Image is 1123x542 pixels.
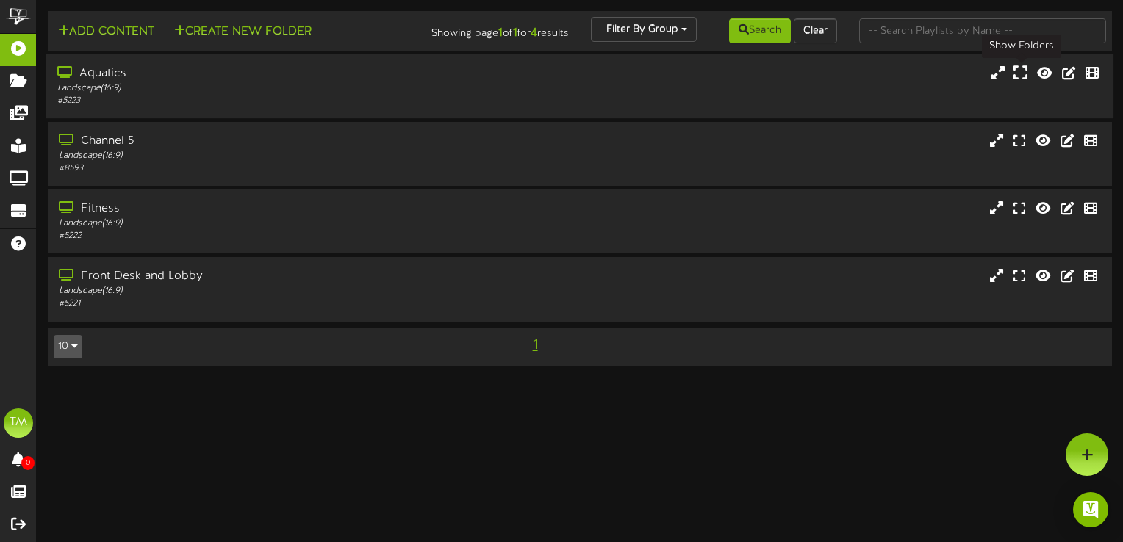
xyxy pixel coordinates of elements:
div: # 5223 [57,95,480,107]
div: # 5222 [59,230,480,242]
div: Landscape ( 16:9 ) [59,285,480,297]
span: 1 [529,337,542,353]
div: Open Intercom Messenger [1073,492,1108,527]
button: Add Content [54,23,159,41]
input: -- Search Playlists by Name -- [859,18,1106,43]
span: 0 [21,456,35,470]
button: Search [729,18,791,43]
button: Clear [794,18,837,43]
strong: 4 [531,26,537,40]
div: TM [4,408,33,438]
strong: 1 [498,26,503,40]
div: Landscape ( 16:9 ) [57,82,480,95]
div: Aquatics [57,65,480,82]
div: # 8593 [59,162,480,175]
div: Channel 5 [59,133,480,150]
div: # 5221 [59,297,480,310]
div: Landscape ( 16:9 ) [59,150,480,162]
div: Landscape ( 16:9 ) [59,217,480,230]
div: Fitness [59,200,480,217]
button: 10 [54,335,82,358]
div: Showing page of for results [401,17,580,42]
strong: 1 [513,26,517,40]
button: Filter By Group [591,17,697,42]
div: Front Desk and Lobby [59,268,480,285]
button: Create New Folder [170,23,316,41]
